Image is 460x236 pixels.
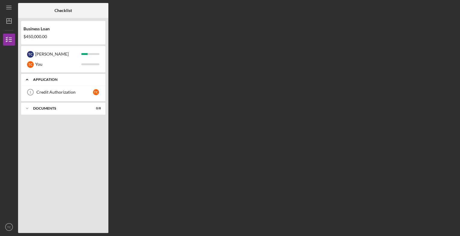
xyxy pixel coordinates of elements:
tspan: 1 [30,90,31,94]
b: Checklist [54,8,72,13]
div: You [35,59,81,69]
div: Business Loan [23,26,103,31]
div: T C [27,61,34,68]
div: Credit Authorization [36,90,93,95]
a: 1Credit AuthorizationTC [24,86,102,98]
div: T C [93,89,99,95]
div: $450,000.00 [23,34,103,39]
text: TC [7,225,11,229]
button: TC [3,221,15,233]
div: T C [27,51,34,58]
div: [PERSON_NAME] [35,49,81,59]
div: 0 / 8 [90,107,101,110]
div: Application [33,78,98,81]
div: Documents [33,107,86,110]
